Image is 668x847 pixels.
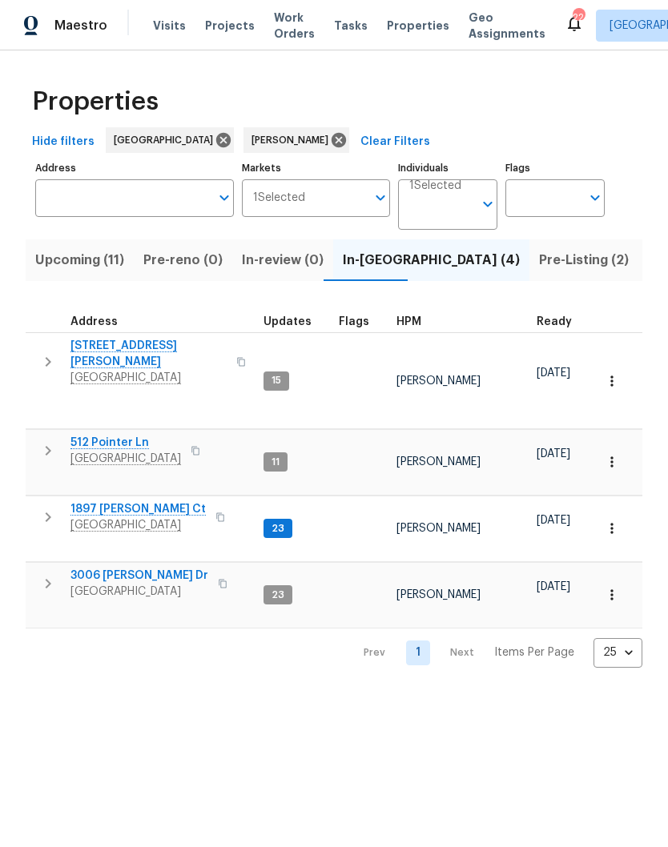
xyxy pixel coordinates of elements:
[539,249,629,271] span: Pre-Listing (2)
[253,191,305,205] span: 1 Selected
[348,638,642,668] nav: Pagination Navigation
[205,18,255,34] span: Projects
[70,584,208,600] span: [GEOGRAPHIC_DATA]
[243,127,349,153] div: [PERSON_NAME]
[537,448,570,460] span: [DATE]
[537,316,586,327] div: Earliest renovation start date (first business day after COE or Checkout)
[143,249,223,271] span: Pre-reno (0)
[106,127,234,153] div: [GEOGRAPHIC_DATA]
[213,187,235,209] button: Open
[252,132,335,148] span: [PERSON_NAME]
[584,187,606,209] button: Open
[334,20,368,31] span: Tasks
[396,316,421,327] span: HPM
[54,18,107,34] span: Maestro
[360,132,430,152] span: Clear Filters
[70,568,208,584] span: 3006 [PERSON_NAME] Dr
[477,193,499,215] button: Open
[537,367,570,379] span: [DATE]
[265,588,291,602] span: 23
[35,163,234,173] label: Address
[406,640,430,665] a: Goto page 1
[369,187,392,209] button: Open
[537,515,570,526] span: [DATE]
[398,163,497,173] label: Individuals
[396,589,481,600] span: [PERSON_NAME]
[594,632,642,673] div: 25
[265,456,286,469] span: 11
[409,179,461,193] span: 1 Selected
[32,132,95,152] span: Hide filters
[153,18,186,34] span: Visits
[274,10,315,42] span: Work Orders
[537,316,572,327] span: Ready
[573,10,584,26] div: 22
[537,581,570,592] span: [DATE]
[242,163,391,173] label: Markets
[396,456,481,468] span: [PERSON_NAME]
[265,522,291,536] span: 23
[396,375,481,387] span: [PERSON_NAME]
[114,132,219,148] span: [GEOGRAPHIC_DATA]
[505,163,605,173] label: Flags
[339,316,369,327] span: Flags
[35,249,124,271] span: Upcoming (11)
[343,249,520,271] span: In-[GEOGRAPHIC_DATA] (4)
[26,127,101,157] button: Hide filters
[32,94,159,110] span: Properties
[387,18,449,34] span: Properties
[354,127,437,157] button: Clear Filters
[264,316,312,327] span: Updates
[265,374,288,387] span: 15
[469,10,545,42] span: Geo Assignments
[494,644,574,660] p: Items Per Page
[70,316,118,327] span: Address
[242,249,324,271] span: In-review (0)
[396,523,481,534] span: [PERSON_NAME]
